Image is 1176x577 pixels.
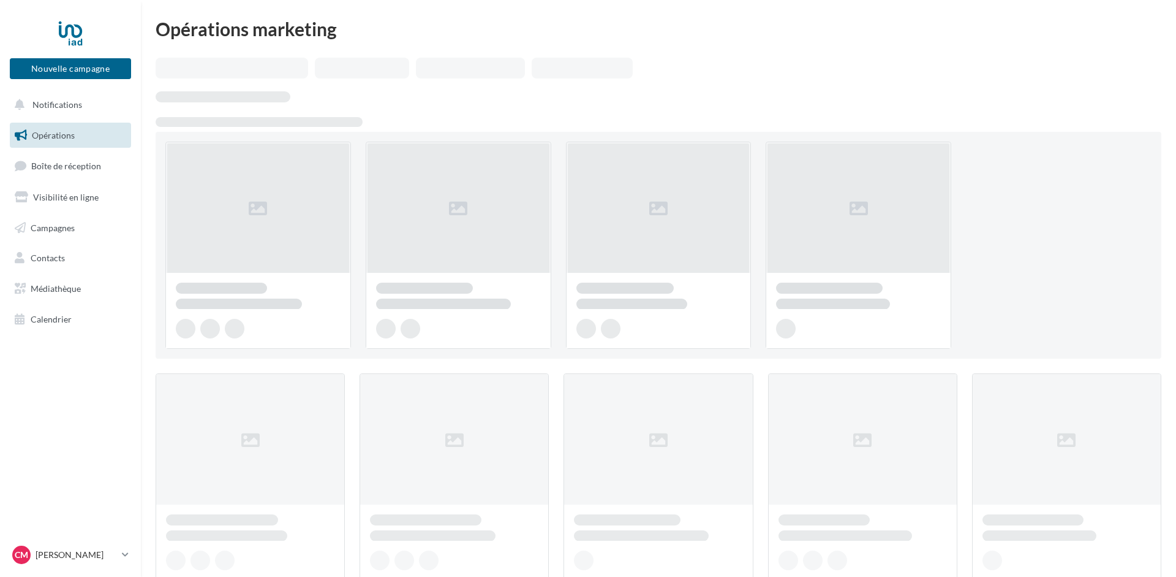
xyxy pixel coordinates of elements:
[7,245,134,271] a: Contacts
[7,276,134,302] a: Médiathèque
[10,58,131,79] button: Nouvelle campagne
[15,549,28,561] span: CM
[7,153,134,179] a: Boîte de réception
[156,20,1161,38] div: Opérations marketing
[31,253,65,263] span: Contacts
[36,549,117,561] p: [PERSON_NAME]
[32,99,82,110] span: Notifications
[31,283,81,294] span: Médiathèque
[31,161,101,171] span: Boîte de réception
[33,192,99,202] span: Visibilité en ligne
[7,215,134,241] a: Campagnes
[7,307,134,332] a: Calendrier
[7,92,129,118] button: Notifications
[31,314,72,324] span: Calendrier
[7,123,134,148] a: Opérations
[7,185,134,210] a: Visibilité en ligne
[31,222,75,232] span: Campagnes
[32,130,75,140] span: Opérations
[10,543,131,567] a: CM [PERSON_NAME]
